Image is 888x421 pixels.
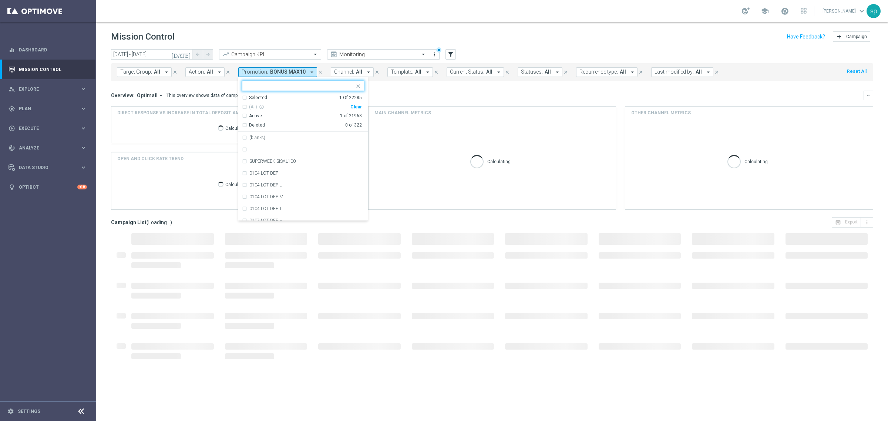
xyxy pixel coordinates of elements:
[225,70,231,75] i: close
[9,47,15,53] i: equalizer
[424,69,431,75] i: arrow_drop_down
[172,68,178,76] button: close
[434,70,439,75] i: close
[8,184,87,190] button: lightbulb Optibot +10
[19,177,77,197] a: Optibot
[238,95,368,220] ng-dropdown-panel: Options list
[858,7,866,15] span: keyboard_arrow_down
[242,191,364,203] div: 0104 LOT DEP M
[111,219,172,226] h3: Campaign List
[447,67,504,77] button: Current Status: All arrow_drop_down
[576,67,638,77] button: Recurrence type: All arrow_drop_down
[19,60,87,79] a: Mission Control
[171,51,191,58] i: [DATE]
[242,179,364,191] div: 0104 LOT DEP L
[436,47,441,53] div: There are unsaved changes
[77,185,87,189] div: +10
[846,34,867,39] span: Campaign
[846,67,867,75] button: Reset All
[836,34,842,40] i: add
[203,49,213,60] button: arrow_forward
[833,31,870,42] button: add Campaign
[172,70,178,75] i: close
[651,67,713,77] button: Last modified by: All arrow_drop_down
[9,86,15,92] i: person_search
[9,40,87,60] div: Dashboard
[117,110,252,116] span: Direct Response VS Increase In Total Deposit Amount
[579,69,618,75] span: Recurrence type:
[504,68,511,76] button: close
[80,125,87,132] i: keyboard_arrow_right
[354,82,360,88] button: close
[8,106,87,112] div: gps_fixed Plan keyboard_arrow_right
[631,110,691,116] h4: Other channel metrics
[447,51,454,58] i: filter_alt
[867,4,881,18] div: sp
[317,68,324,76] button: close
[822,6,867,17] a: [PERSON_NAME]keyboard_arrow_down
[505,70,510,75] i: close
[714,70,719,75] i: close
[19,165,80,170] span: Data Studio
[9,125,80,132] div: Execute
[318,70,323,75] i: close
[249,218,283,223] label: 0107 LOT DEP H
[487,158,514,165] p: Calculating...
[9,145,80,151] div: Analyze
[7,408,14,415] i: settings
[866,93,871,98] i: keyboard_arrow_down
[242,69,268,75] span: Promotion:
[249,113,262,119] div: Active
[521,69,543,75] span: Statuses:
[257,104,264,110] i: Only under 10K items
[137,92,158,99] span: Optimail
[864,219,870,225] i: more_vert
[696,69,702,75] span: All
[249,104,257,110] span: Only under 10K items
[19,126,80,131] span: Execute
[135,92,166,99] button: Optimail arrow_drop_down
[249,135,265,140] label: (blanks)
[147,219,148,226] span: (
[185,67,225,77] button: Action: All arrow_drop_down
[8,165,87,171] div: Data Studio keyboard_arrow_right
[163,69,170,75] i: arrow_drop_down
[19,40,87,60] a: Dashboard
[832,217,861,228] button: open_in_browser Export
[835,219,841,225] i: open_in_browser
[8,86,87,92] button: person_search Explore keyboard_arrow_right
[154,69,160,75] span: All
[19,107,80,111] span: Plan
[80,144,87,151] i: keyboard_arrow_right
[9,125,15,132] i: play_circle_outline
[374,70,380,75] i: close
[365,69,372,75] i: arrow_drop_down
[148,219,170,226] span: Loading...
[80,164,87,171] i: keyboard_arrow_right
[80,85,87,92] i: keyboard_arrow_right
[205,52,211,57] i: arrow_forward
[486,69,492,75] span: All
[9,145,15,151] i: track_changes
[270,69,306,75] span: BONUS MAX10
[562,68,569,76] button: close
[80,105,87,112] i: keyboard_arrow_right
[195,52,200,57] i: arrow_back
[495,69,502,75] i: arrow_drop_down
[864,91,873,100] button: keyboard_arrow_down
[242,132,364,144] div: (blanks)
[861,217,873,228] button: more_vert
[554,69,561,75] i: arrow_drop_down
[713,68,720,76] button: close
[450,69,484,75] span: Current Status:
[331,67,374,77] button: Channel: All arrow_drop_down
[744,158,771,165] p: Calculating...
[345,122,362,128] div: 0 of 322
[638,68,644,76] button: close
[249,206,282,211] label: 0104 LOT DEP T
[629,69,636,75] i: arrow_drop_down
[330,51,337,58] i: preview
[249,159,296,164] label: SUPERWEEK SISAL100
[9,105,80,112] div: Plan
[638,70,643,75] i: close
